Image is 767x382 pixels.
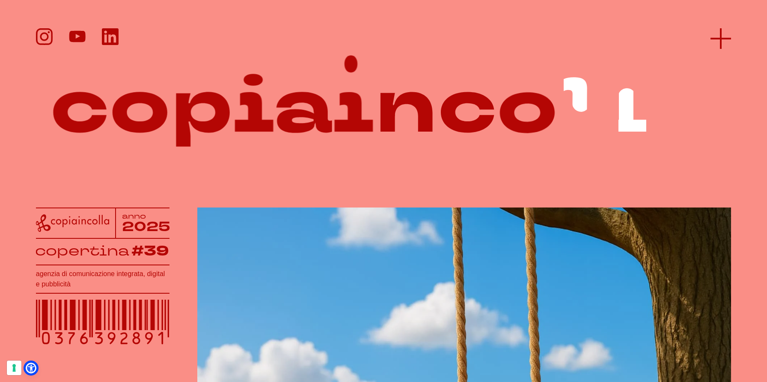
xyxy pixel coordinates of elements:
[35,241,129,260] tspan: copertina
[7,361,21,375] button: Le tue preferenze relative al consenso per le tecnologie di tracciamento
[26,363,36,373] a: Open Accessibility Menu
[122,211,146,221] tspan: anno
[36,269,169,289] h1: agenzia di comunicazione integrata, digital e pubblicità
[122,217,170,236] tspan: 2025
[131,241,169,261] tspan: #39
